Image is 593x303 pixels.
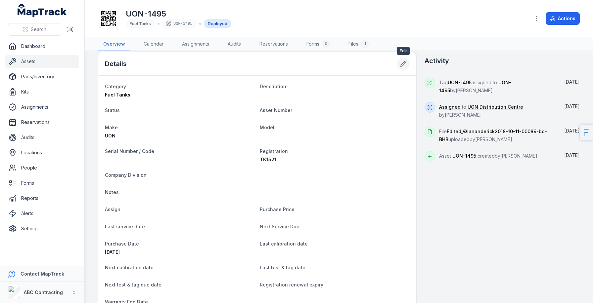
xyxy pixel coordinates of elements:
span: [DATE] [564,152,580,158]
a: Kits [5,85,79,98]
strong: ABC Contracting [24,289,63,295]
a: Overview [98,37,130,51]
a: Dashboard [5,40,79,53]
span: [DATE] [105,249,120,255]
a: Settings [5,222,79,235]
time: 17/09/2025, 12:00:00 am [105,249,120,255]
a: Forms [5,176,79,190]
span: Fuel Tanks [105,92,130,97]
span: Next calibration date [105,265,154,270]
span: Edited_©iananderick2018-10-11-00089-bo-BHB [439,129,547,142]
div: UON-1495 [162,19,197,28]
time: 19/09/2025, 11:34:14 am [564,128,580,133]
a: Assignments [5,100,79,114]
a: Calendar [138,37,169,51]
a: Forms0 [301,37,335,51]
a: MapTrack [18,4,67,17]
span: Description [260,84,286,89]
time: 19/09/2025, 11:43:24 am [564,79,580,85]
span: Category [105,84,126,89]
h2: Activity [425,56,449,65]
span: Tag assigned to by [PERSON_NAME] [439,80,511,93]
span: Registration [260,148,288,154]
span: [DATE] [564,79,580,85]
a: UON Distribution Centre [468,104,523,110]
div: 0 [322,40,330,48]
span: Next test & tag due date [105,282,161,287]
span: Notes [105,189,119,195]
span: UON-1495 [448,80,472,85]
span: Serial Number / Code [105,148,154,154]
span: File uploaded by [PERSON_NAME] [439,129,547,142]
span: [DATE] [564,103,580,109]
a: Reservations [5,116,79,129]
span: Assign [105,207,120,212]
span: Asset Number [260,107,292,113]
span: TK1521 [260,157,276,162]
span: to by [PERSON_NAME] [439,104,523,118]
a: Alerts [5,207,79,220]
span: Asset created by [PERSON_NAME] [439,153,537,159]
span: UON [105,133,115,138]
h1: UON-1495 [126,9,231,19]
span: Last test & tag date [260,265,305,270]
time: 19/09/2025, 11:34:25 am [564,103,580,109]
span: UON-1495 [452,153,476,159]
a: Reservations [254,37,293,51]
a: Assets [5,55,79,68]
h2: Details [105,59,127,68]
span: Next Service Due [260,224,299,229]
span: Purchase Price [260,207,295,212]
div: Deployed [204,19,231,28]
a: Audits [222,37,246,51]
span: Edit [397,47,410,55]
span: Company Division [105,172,147,178]
button: Actions [546,12,580,25]
a: Files1 [343,37,374,51]
span: Model [260,125,274,130]
span: Purchase Date [105,241,139,246]
span: Make [105,125,118,130]
span: Registration renewal expiry [260,282,323,287]
a: Locations [5,146,79,159]
button: Search [8,23,61,36]
a: Parts/Inventory [5,70,79,83]
div: 1 [361,40,369,48]
span: Fuel Tanks [130,21,151,26]
a: Assigned [439,104,461,110]
span: Last service date [105,224,145,229]
a: People [5,161,79,174]
a: Reports [5,192,79,205]
strong: Contact MapTrack [21,271,64,277]
a: Audits [5,131,79,144]
a: Assignments [177,37,214,51]
span: Last calibration date [260,241,308,246]
span: Status [105,107,120,113]
span: [DATE] [564,128,580,133]
span: Search [31,26,46,33]
time: 19/09/2025, 11:34:11 am [564,152,580,158]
